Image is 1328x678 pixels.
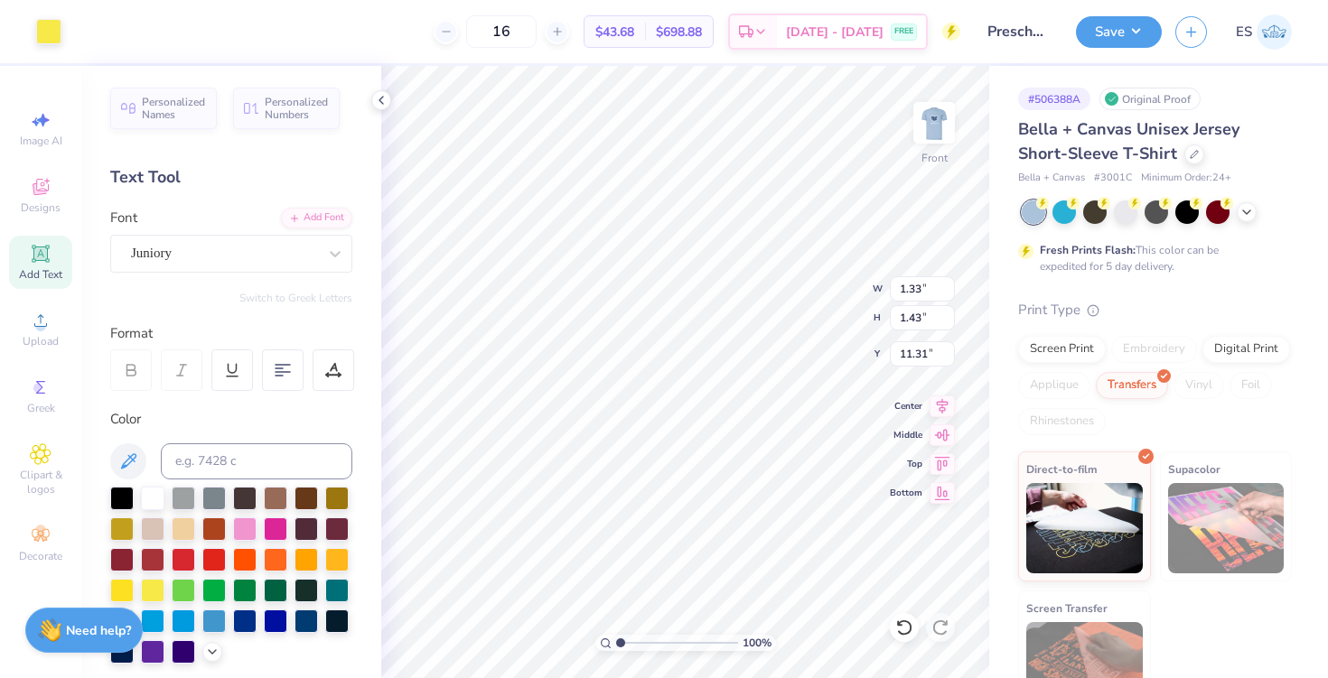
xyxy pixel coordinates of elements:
img: Direct-to-film [1026,483,1143,573]
div: Embroidery [1111,336,1197,363]
div: Applique [1018,372,1090,399]
span: Upload [23,334,59,348]
strong: Need help? [66,622,131,639]
div: Transfers [1096,372,1168,399]
input: e.g. 7428 c [161,443,352,479]
div: Original Proof [1099,88,1201,110]
span: Screen Transfer [1026,599,1108,618]
span: [DATE] - [DATE] [786,23,884,42]
input: – – [466,15,537,48]
div: Vinyl [1174,372,1224,399]
span: Bottom [890,487,922,499]
div: Rhinestones [1018,408,1106,435]
div: Format [110,323,354,344]
span: Bella + Canvas [1018,171,1085,186]
span: Designs [21,200,61,215]
img: Supacolor [1168,483,1285,573]
span: Bella + Canvas Unisex Jersey Short-Sleeve T-Shirt [1018,118,1239,164]
span: Center [890,400,922,413]
a: ES [1236,14,1292,50]
div: This color can be expedited for 5 day delivery. [1040,242,1262,274]
button: Save [1076,16,1162,48]
div: Digital Print [1202,336,1290,363]
span: Personalized Numbers [265,96,329,121]
div: # 506388A [1018,88,1090,110]
div: Print Type [1018,300,1292,320]
div: Text Tool [110,165,352,190]
span: ES [1236,22,1252,42]
span: Add Text [19,267,62,282]
div: Screen Print [1018,336,1106,363]
span: Supacolor [1168,460,1220,478]
span: Personalized Names [142,96,206,121]
span: Minimum Order: 24 + [1141,171,1231,186]
div: Add Font [281,208,352,228]
span: 100 % [743,635,772,651]
span: Decorate [19,549,62,563]
span: Image AI [20,134,62,148]
img: Front [916,105,952,141]
span: # 3001C [1094,171,1132,186]
span: $698.88 [656,23,702,42]
span: Top [890,458,922,470]
div: Front [921,150,948,166]
div: Foil [1230,372,1272,399]
span: Clipart & logos [9,468,72,497]
span: FREE [894,25,913,38]
span: Direct-to-film [1026,460,1098,478]
img: Erica Springer [1257,14,1292,50]
strong: Fresh Prints Flash: [1040,243,1136,257]
input: Untitled Design [974,14,1062,50]
button: Switch to Greek Letters [239,291,352,305]
div: Color [110,409,352,430]
label: Font [110,208,137,228]
span: Greek [27,401,55,415]
span: Middle [890,429,922,441]
span: $43.68 [595,23,634,42]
